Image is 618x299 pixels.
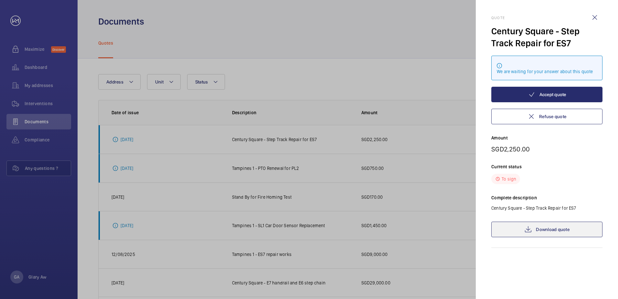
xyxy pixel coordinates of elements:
p: SGD2,250.00 [491,145,602,153]
p: Complete description [491,194,602,201]
p: Amount [491,135,602,141]
button: Accept quote [491,87,602,102]
div: Century Square - Step Track Repair for ES7 [491,25,602,49]
a: Download quote [491,222,602,237]
p: To sign [502,176,516,182]
h2: Quote [491,16,602,20]
div: We are waiting for your answer about this quote [497,68,597,75]
button: Refuse quote [491,109,602,124]
p: Current status [491,163,602,170]
p: Century Square - Step Track Repair for ES7 [491,205,602,211]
